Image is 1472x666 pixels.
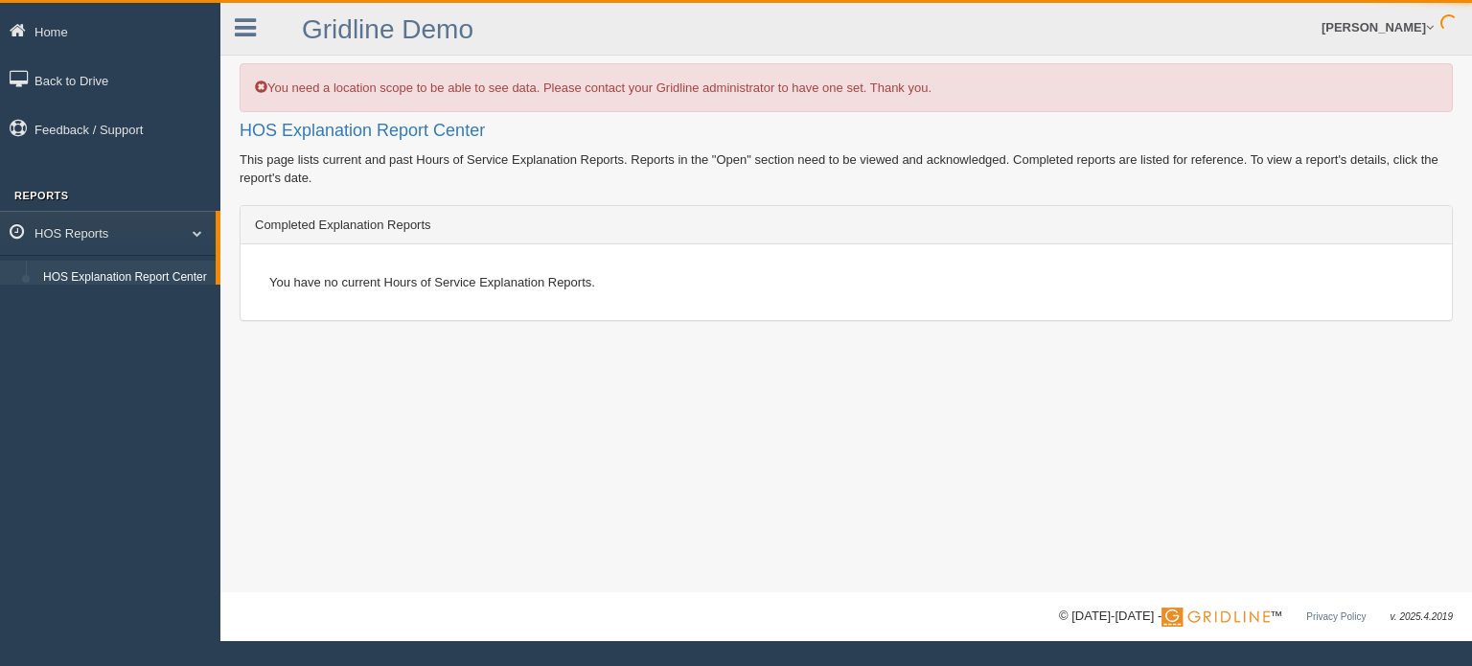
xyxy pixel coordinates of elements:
[1161,608,1270,627] img: Gridline
[241,206,1452,244] div: Completed Explanation Reports
[240,122,1453,141] h2: HOS Explanation Report Center
[255,259,1437,306] div: You have no current Hours of Service Explanation Reports.
[1306,611,1366,622] a: Privacy Policy
[302,14,473,44] a: Gridline Demo
[240,63,1453,112] div: You need a location scope to be able to see data. Please contact your Gridline administrator to h...
[1059,607,1453,627] div: © [DATE]-[DATE] - ™
[34,261,216,295] a: HOS Explanation Report Center
[1391,611,1453,622] span: v. 2025.4.2019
